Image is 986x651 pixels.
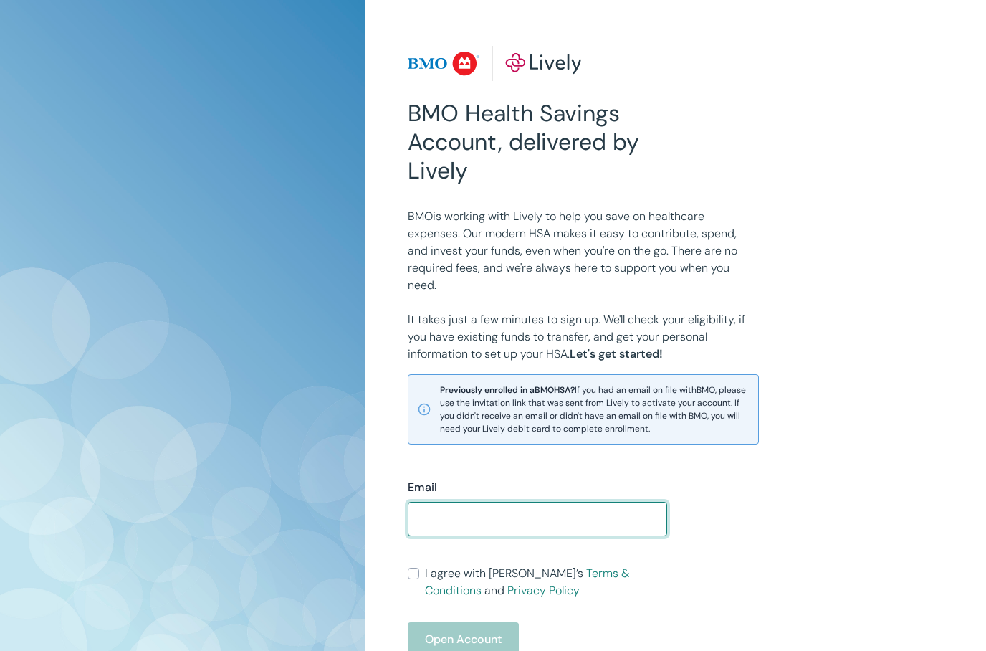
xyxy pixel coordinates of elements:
span: If you had an email on file with BMO , please use the invitation link that was sent from Lively t... [440,384,750,435]
span: I agree with [PERSON_NAME]’s and [425,565,666,599]
strong: Let's get started! [570,346,663,361]
img: Lively [408,46,581,82]
a: Privacy Policy [507,583,580,598]
p: It takes just a few minutes to sign up. We'll check your eligibility, if you have existing funds ... [408,311,759,363]
label: Email [408,479,437,496]
strong: Previously enrolled in a BMO HSA? [440,384,575,396]
p: BMO is working with Lively to help you save on healthcare expenses. Our modern HSA makes it easy ... [408,208,759,294]
h2: BMO Health Savings Account, delivered by Lively [408,99,666,185]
